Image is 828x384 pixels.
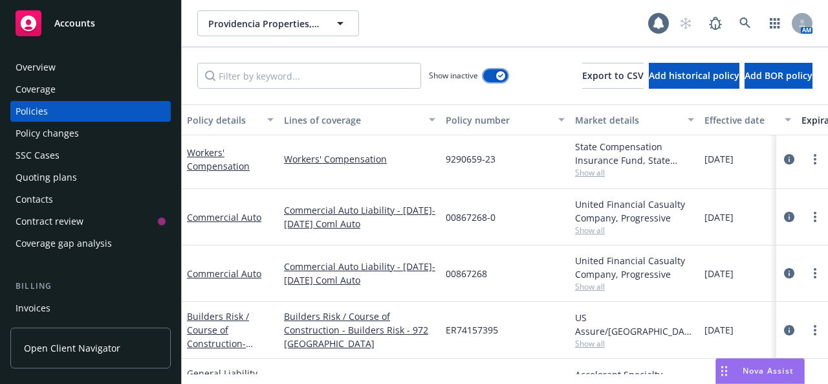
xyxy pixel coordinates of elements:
a: Search [732,10,758,36]
button: Providencia Properties, Inc. [197,10,359,36]
div: United Financial Casualty Company, Progressive [575,254,694,281]
span: Accounts [54,18,95,28]
span: Open Client Navigator [24,341,120,355]
a: Invoices [10,298,171,319]
span: 9290659-23 [446,152,496,166]
a: circleInformation [781,209,797,225]
a: Coverage [10,79,171,100]
a: more [807,152,823,167]
div: Coverage gap analysis [16,233,112,254]
button: Effective date [699,104,796,135]
div: US Assure/[GEOGRAPHIC_DATA] [575,311,694,338]
div: Policies [16,101,48,122]
span: Show all [575,281,694,292]
span: Show all [575,167,694,178]
div: Policy number [446,113,550,127]
span: 00867268 [446,267,487,280]
a: more [807,322,823,338]
div: Quoting plans [16,167,77,188]
div: United Financial Casualty Company, Progressive [575,198,694,225]
a: more [807,265,823,281]
a: Report a Bug [703,10,728,36]
div: Coverage [16,79,56,100]
div: SSC Cases [16,145,60,166]
div: Market details [575,113,680,127]
div: Overview [16,57,56,78]
div: Billing [10,280,171,293]
div: Invoices [16,298,50,319]
a: SSC Cases [10,145,171,166]
button: Add historical policy [649,63,739,89]
span: [DATE] [704,267,734,280]
span: Add BOR policy [745,69,812,82]
button: Export to CSV [582,63,644,89]
span: ER74157395 [446,323,498,337]
a: Start snowing [673,10,699,36]
span: Show all [575,338,694,349]
a: Quoting plans [10,167,171,188]
a: Switch app [762,10,788,36]
a: Contacts [10,189,171,210]
input: Filter by keyword... [197,63,421,89]
button: Policy number [441,104,570,135]
a: Contract review [10,211,171,232]
a: Commercial Auto [187,267,261,280]
div: Contacts [16,189,53,210]
div: State Compensation Insurance Fund, State Compensation Insurance Fund (SCIF) [575,140,694,167]
span: Add historical policy [649,69,739,82]
span: Show all [575,225,694,236]
div: Lines of coverage [284,113,421,127]
a: more [807,209,823,225]
span: Nova Assist [743,365,794,376]
span: [DATE] [704,210,734,224]
a: Policies [10,101,171,122]
a: circleInformation [781,265,797,281]
span: [DATE] [704,152,734,166]
a: Policy changes [10,123,171,144]
button: Nova Assist [715,358,805,384]
a: Workers' Compensation [187,146,250,172]
div: Drag to move [716,359,732,383]
button: Add BOR policy [745,63,812,89]
div: Effective date [704,113,777,127]
a: Overview [10,57,171,78]
a: circleInformation [781,152,797,167]
a: Commercial Auto Liability - [DATE]-[DATE] Coml Auto [284,203,435,231]
a: Commercial Auto Liability - [DATE]-[DATE] Coml Auto [284,260,435,287]
div: Policy changes [16,123,79,144]
span: Export to CSV [582,69,644,82]
a: Commercial Auto [187,211,261,223]
button: Lines of coverage [279,104,441,135]
a: Builders Risk / Course of Construction - Builders Risk - 972 [GEOGRAPHIC_DATA] [284,310,435,350]
span: [DATE] [704,323,734,337]
span: Show inactive [429,70,478,81]
a: Workers' Compensation [284,152,435,166]
a: Accounts [10,5,171,41]
a: circleInformation [781,322,797,338]
a: Coverage gap analysis [10,233,171,254]
div: Contract review [16,211,83,232]
button: Policy details [182,104,279,135]
div: Policy details [187,113,259,127]
button: Market details [570,104,699,135]
span: 00867268-0 [446,210,496,224]
span: Providencia Properties, Inc. [208,17,320,30]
